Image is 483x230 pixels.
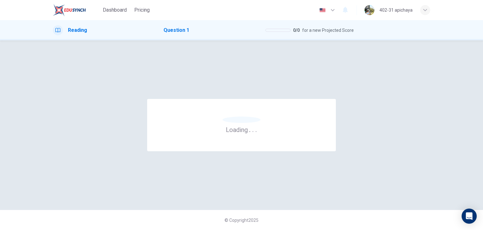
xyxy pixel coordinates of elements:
img: en [319,8,326,13]
img: EduSynch logo [53,4,86,16]
h6: . [249,124,251,134]
button: Dashboard [100,4,129,16]
span: Dashboard [103,6,127,14]
div: 402-31 apichaya [380,6,413,14]
h6: Loading [226,125,257,134]
span: for a new Projected Score [302,26,354,34]
button: Pricing [132,4,152,16]
div: Open Intercom Messenger [462,209,477,224]
span: 0 / 0 [293,26,300,34]
img: Profile picture [364,5,375,15]
h1: Reading [68,26,87,34]
span: © Copyright 2025 [225,218,258,223]
span: Pricing [134,6,150,14]
h6: . [252,124,254,134]
a: EduSynch logo [53,4,100,16]
h6: . [255,124,257,134]
h1: Question 1 [164,26,189,34]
